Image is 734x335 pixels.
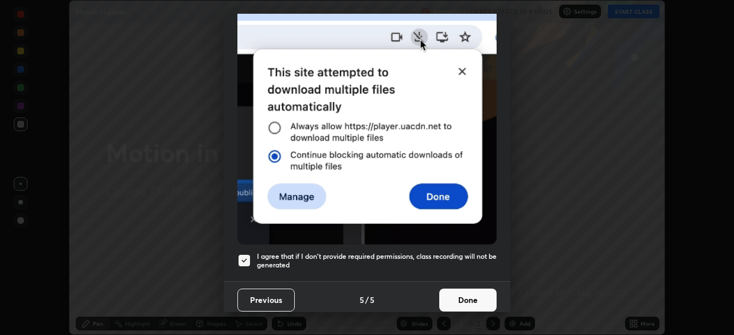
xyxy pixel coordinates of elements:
h4: 5 [360,294,364,306]
h5: I agree that if I don't provide required permissions, class recording will not be generated [257,252,497,270]
h4: / [365,294,369,306]
h4: 5 [370,294,374,306]
button: Previous [237,289,295,312]
button: Done [439,289,497,312]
